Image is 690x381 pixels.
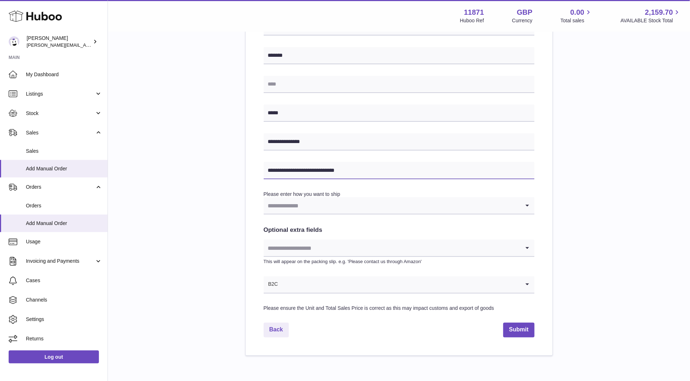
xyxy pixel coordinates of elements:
strong: GBP [517,8,532,17]
input: Search for option [264,240,520,256]
span: Sales [26,148,102,155]
span: Sales [26,129,95,136]
div: Search for option [264,240,535,257]
span: Settings [26,316,102,323]
div: [PERSON_NAME] [27,35,91,49]
img: katie@hoopsandchains.com [9,36,19,47]
span: Total sales [560,17,593,24]
input: Search for option [278,276,520,293]
span: Cases [26,277,102,284]
span: [PERSON_NAME][EMAIL_ADDRESS][DOMAIN_NAME] [27,42,144,48]
a: 0.00 Total sales [560,8,593,24]
strong: 11871 [464,8,484,17]
span: Add Manual Order [26,220,102,227]
span: 0.00 [571,8,585,17]
input: Search for option [264,197,520,214]
div: Huboo Ref [460,17,484,24]
span: Orders [26,184,95,190]
div: Search for option [264,197,535,215]
span: AVAILABLE Stock Total [621,17,681,24]
span: Invoicing and Payments [26,258,95,265]
div: Search for option [264,276,535,294]
p: This will appear on the packing slip. e.g. 'Please contact us through Amazon' [264,258,535,265]
span: Orders [26,202,102,209]
span: Usage [26,238,102,245]
div: Please ensure the Unit and Total Sales Price is correct as this may impact customs and export of ... [264,305,535,312]
a: Back [264,323,289,338]
span: Listings [26,91,95,97]
label: Please enter how you want to ship [264,191,340,197]
span: Add Manual Order [26,165,102,172]
span: My Dashboard [26,71,102,78]
button: Submit [503,323,534,338]
div: Currency [512,17,533,24]
span: B2C [264,276,278,293]
span: Stock [26,110,95,117]
h2: Optional extra fields [264,226,535,234]
a: 2,159.70 AVAILABLE Stock Total [621,8,681,24]
span: Returns [26,335,102,342]
a: Log out [9,350,99,363]
span: Channels [26,297,102,303]
span: 2,159.70 [645,8,673,17]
